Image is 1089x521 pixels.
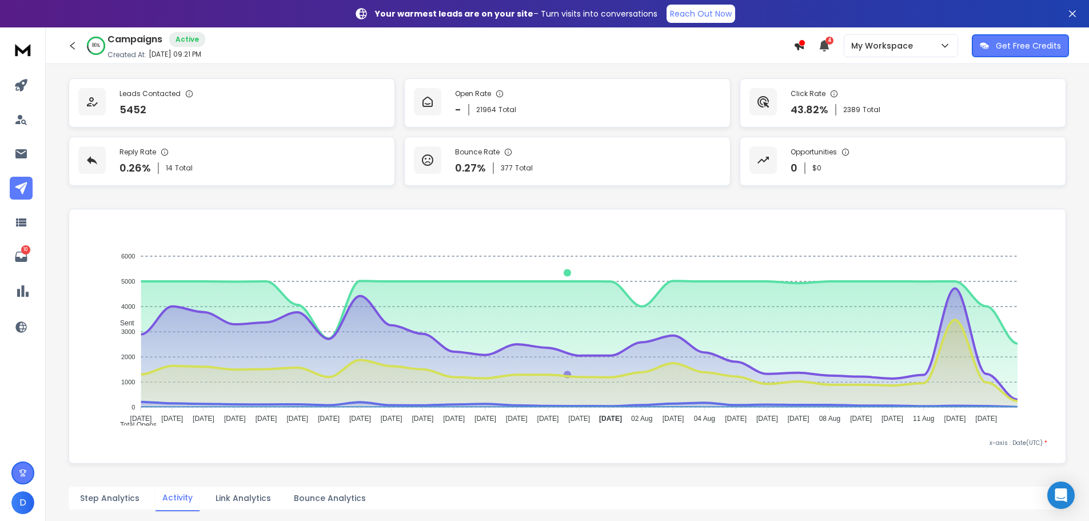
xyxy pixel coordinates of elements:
[169,32,205,47] div: Active
[725,415,747,423] tspan: [DATE]
[119,148,156,157] p: Reply Rate
[155,485,200,511] button: Activity
[375,8,533,19] strong: Your warmest leads are on your site
[381,415,402,423] tspan: [DATE]
[349,415,371,423] tspan: [DATE]
[455,89,491,98] p: Open Rate
[791,89,825,98] p: Click Rate
[287,486,373,511] button: Bounce Analytics
[224,415,246,423] tspan: [DATE]
[506,415,528,423] tspan: [DATE]
[851,40,918,51] p: My Workspace
[404,137,731,186] a: Bounce Rate0.27%377Total
[740,137,1066,186] a: Opportunities0$0
[286,415,308,423] tspan: [DATE]
[843,105,860,114] span: 2389
[209,486,278,511] button: Link Analytics
[69,78,395,128] a: Leads Contacted5452
[996,40,1061,51] p: Get Free Credits
[670,8,732,19] p: Reach Out Now
[107,50,146,59] p: Created At:
[375,8,657,19] p: – Turn visits into conversations
[92,42,100,49] p: 86 %
[825,37,833,45] span: 4
[443,415,465,423] tspan: [DATE]
[87,439,1047,447] p: x-axis : Date(UTC)
[756,415,778,423] tspan: [DATE]
[121,253,135,260] tspan: 6000
[121,353,135,360] tspan: 2000
[694,415,715,423] tspan: 04 Aug
[107,33,162,46] h1: Campaigns
[149,50,201,59] p: [DATE] 09:21 PM
[501,164,513,173] span: 377
[972,34,1069,57] button: Get Free Credits
[975,415,997,423] tspan: [DATE]
[788,415,809,423] tspan: [DATE]
[318,415,340,423] tspan: [DATE]
[130,415,152,423] tspan: [DATE]
[119,89,181,98] p: Leads Contacted
[111,319,134,327] span: Sent
[121,328,135,335] tspan: 3000
[944,415,966,423] tspan: [DATE]
[119,160,151,176] p: 0.26 %
[599,415,622,423] tspan: [DATE]
[455,102,461,118] p: -
[10,245,33,268] a: 10
[11,491,34,514] button: D
[256,415,277,423] tspan: [DATE]
[663,415,684,423] tspan: [DATE]
[863,105,880,114] span: Total
[791,148,837,157] p: Opportunities
[791,102,828,118] p: 43.82 %
[1047,482,1075,509] div: Open Intercom Messenger
[498,105,516,114] span: Total
[740,78,1066,128] a: Click Rate43.82%2389Total
[515,164,533,173] span: Total
[131,404,135,411] tspan: 0
[850,415,872,423] tspan: [DATE]
[667,5,735,23] a: Reach Out Now
[819,415,840,423] tspan: 08 Aug
[455,160,486,176] p: 0.27 %
[111,421,157,429] span: Total Opens
[119,102,146,118] p: 5452
[69,137,395,186] a: Reply Rate0.26%14Total
[812,164,821,173] p: $ 0
[568,415,590,423] tspan: [DATE]
[881,415,903,423] tspan: [DATE]
[913,415,934,423] tspan: 11 Aug
[175,164,193,173] span: Total
[476,105,496,114] span: 21964
[404,78,731,128] a: Open Rate-21964Total
[121,278,135,285] tspan: 5000
[537,415,559,423] tspan: [DATE]
[791,160,797,176] p: 0
[121,303,135,310] tspan: 4000
[193,415,214,423] tspan: [DATE]
[73,486,146,511] button: Step Analytics
[455,148,500,157] p: Bounce Rate
[121,379,135,385] tspan: 1000
[166,164,173,173] span: 14
[161,415,183,423] tspan: [DATE]
[474,415,496,423] tspan: [DATE]
[631,415,652,423] tspan: 02 Aug
[21,245,30,254] p: 10
[412,415,433,423] tspan: [DATE]
[11,39,34,60] img: logo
